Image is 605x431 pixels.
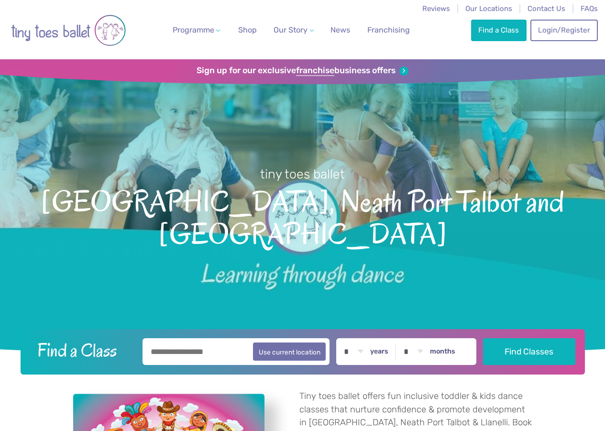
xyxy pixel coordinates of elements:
[327,21,354,40] a: News
[430,347,455,356] label: months
[270,21,318,40] a: Our Story
[530,20,597,41] a: Login/Register
[169,21,224,40] a: Programme
[253,343,326,361] button: Use current location
[30,338,136,362] h2: Find a Class
[15,183,590,250] span: [GEOGRAPHIC_DATA], Neath Port Talbot and [GEOGRAPHIC_DATA]
[471,20,527,41] a: Find a Class
[274,25,308,34] span: Our Story
[296,66,334,76] strong: franchise
[11,6,126,55] img: tiny toes ballet
[363,21,414,40] a: Franchising
[367,25,410,34] span: Franchising
[581,4,598,13] a: FAQs
[528,4,565,13] a: Contact Us
[238,25,257,34] span: Shop
[422,4,450,13] a: Reviews
[330,25,350,34] span: News
[234,21,261,40] a: Shop
[197,66,408,76] a: Sign up for our exclusivefranchisebusiness offers
[370,347,388,356] label: years
[465,4,512,13] a: Our Locations
[173,25,214,34] span: Programme
[260,166,345,182] small: tiny toes ballet
[483,338,575,365] button: Find Classes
